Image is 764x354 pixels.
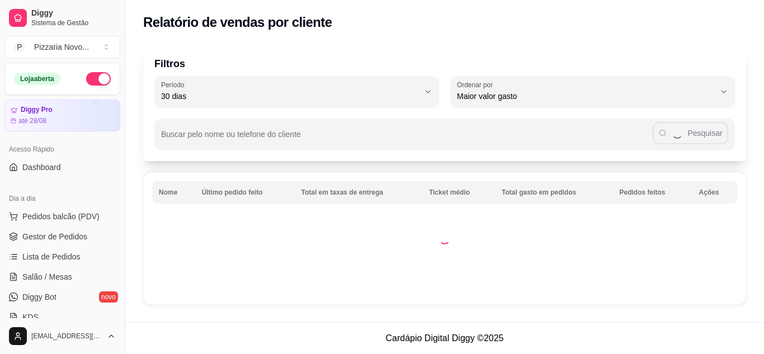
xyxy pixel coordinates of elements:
[161,133,653,144] input: Buscar pelo nome ou telefone do cliente
[34,41,89,53] div: Pizzaria Novo ...
[22,291,56,303] span: Diggy Bot
[4,323,120,350] button: [EMAIL_ADDRESS][DOMAIN_NAME]
[31,332,102,341] span: [EMAIL_ADDRESS][DOMAIN_NAME]
[154,76,439,107] button: Período30 dias
[4,100,120,131] a: Diggy Proaté 28/08
[14,73,60,85] div: Loja aberta
[457,91,715,102] span: Maior valor gasto
[143,13,332,31] h2: Relatório de vendas por cliente
[450,76,735,107] button: Ordenar porMaior valor gasto
[4,158,120,176] a: Dashboard
[22,162,61,173] span: Dashboard
[4,36,120,58] button: Select a team
[22,211,100,222] span: Pedidos balcão (PDV)
[31,18,116,27] span: Sistema de Gestão
[86,72,111,86] button: Alterar Status
[22,231,87,242] span: Gestor de Pedidos
[125,322,764,354] footer: Cardápio Digital Diggy © 2025
[22,251,81,262] span: Lista de Pedidos
[14,41,25,53] span: P
[4,4,120,31] a: DiggySistema de Gestão
[4,268,120,286] a: Salão / Mesas
[4,190,120,207] div: Dia a dia
[31,8,116,18] span: Diggy
[439,233,450,244] div: Loading
[4,248,120,266] a: Lista de Pedidos
[161,80,188,89] label: Período
[4,288,120,306] a: Diggy Botnovo
[4,308,120,326] a: KDS
[4,207,120,225] button: Pedidos balcão (PDV)
[22,271,72,282] span: Salão / Mesas
[21,106,53,114] article: Diggy Pro
[154,56,735,72] p: Filtros
[18,116,46,125] article: até 28/08
[4,228,120,246] a: Gestor de Pedidos
[22,311,39,323] span: KDS
[4,140,120,158] div: Acesso Rápido
[457,80,497,89] label: Ordenar por
[161,91,419,102] span: 30 dias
